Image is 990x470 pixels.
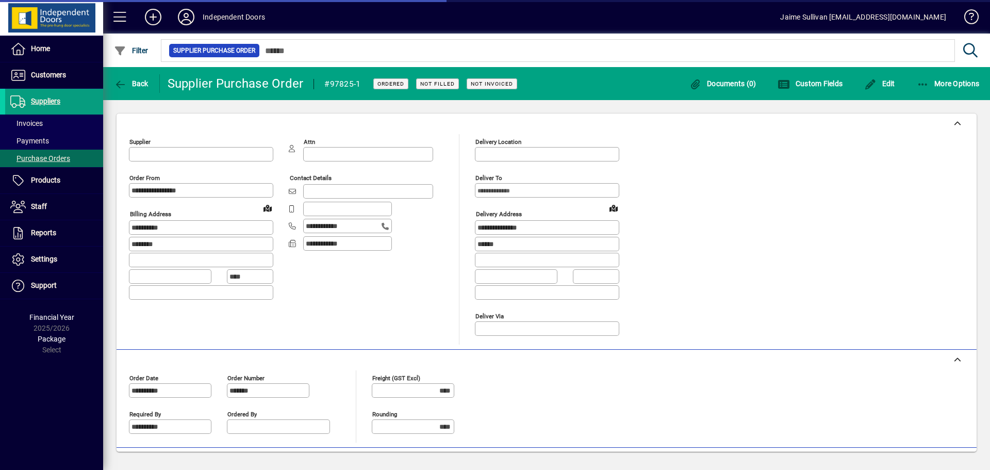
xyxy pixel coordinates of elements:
[10,154,70,163] span: Purchase Orders
[10,137,49,145] span: Payments
[259,200,276,216] a: View on map
[31,44,50,53] span: Home
[31,97,60,105] span: Suppliers
[29,313,74,321] span: Financial Year
[687,74,759,93] button: Documents (0)
[475,138,521,145] mat-label: Delivery Location
[377,80,404,87] span: Ordered
[227,374,265,381] mat-label: Order number
[114,46,148,55] span: Filter
[778,79,843,88] span: Custom Fields
[956,2,977,36] a: Knowledge Base
[227,410,257,417] mat-label: Ordered by
[103,74,160,93] app-page-header-button: Back
[475,174,502,182] mat-label: Deliver To
[689,79,756,88] span: Documents (0)
[173,45,255,56] span: Supplier Purchase Order
[475,312,504,319] mat-label: Deliver via
[31,176,60,184] span: Products
[111,41,151,60] button: Filter
[129,410,161,417] mat-label: Required by
[917,79,980,88] span: More Options
[304,138,315,145] mat-label: Attn
[168,75,304,92] div: Supplier Purchase Order
[5,115,103,132] a: Invoices
[31,71,66,79] span: Customers
[372,410,397,417] mat-label: Rounding
[129,374,158,381] mat-label: Order date
[170,8,203,26] button: Profile
[5,62,103,88] a: Customers
[5,36,103,62] a: Home
[862,74,898,93] button: Edit
[914,74,982,93] button: More Options
[471,80,513,87] span: Not Invoiced
[5,168,103,193] a: Products
[10,119,43,127] span: Invoices
[129,174,160,182] mat-label: Order from
[864,79,895,88] span: Edit
[5,150,103,167] a: Purchase Orders
[605,200,622,216] a: View on map
[203,9,265,25] div: Independent Doors
[5,194,103,220] a: Staff
[775,74,845,93] button: Custom Fields
[31,281,57,289] span: Support
[5,220,103,246] a: Reports
[5,247,103,272] a: Settings
[114,79,148,88] span: Back
[780,9,946,25] div: Jaime Sullivan [EMAIL_ADDRESS][DOMAIN_NAME]
[5,132,103,150] a: Payments
[324,76,360,92] div: #97825-1
[31,255,57,263] span: Settings
[31,202,47,210] span: Staff
[129,138,151,145] mat-label: Supplier
[420,80,455,87] span: Not Filled
[38,335,65,343] span: Package
[5,273,103,299] a: Support
[372,374,420,381] mat-label: Freight (GST excl)
[111,74,151,93] button: Back
[31,229,56,237] span: Reports
[137,8,170,26] button: Add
